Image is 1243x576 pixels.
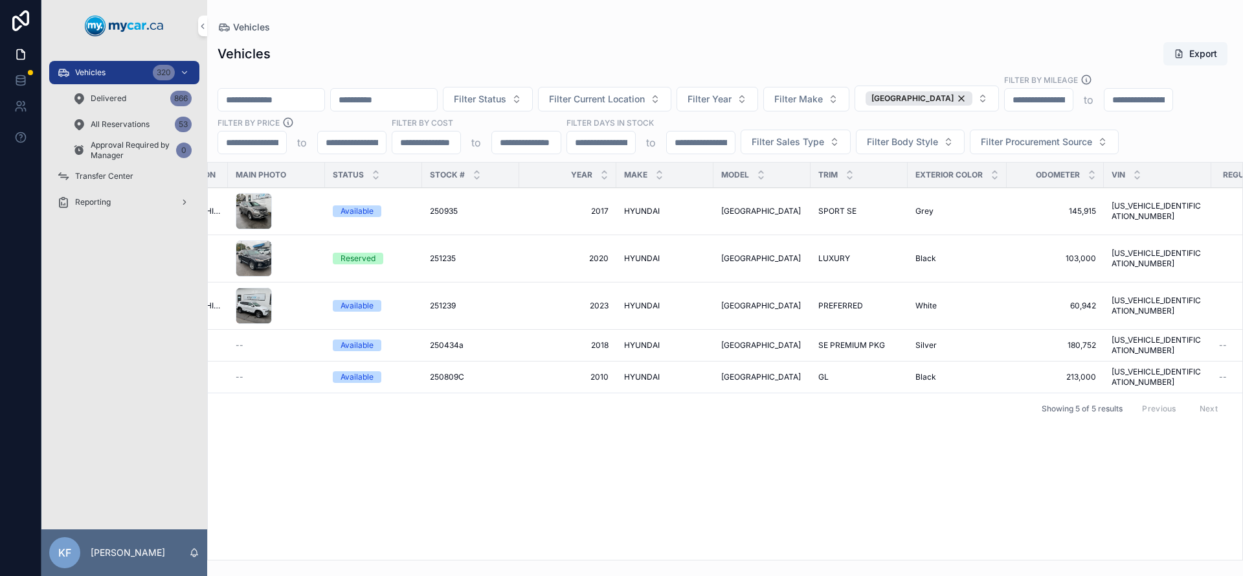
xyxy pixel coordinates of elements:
a: 251235 [430,253,511,264]
a: 2020 [527,253,609,264]
a: Black [915,372,999,382]
a: [GEOGRAPHIC_DATA] [721,340,803,351]
label: FILTER BY COST [392,117,453,128]
a: Grey [915,206,999,216]
a: SE PREMIUM PKG [818,340,900,351]
span: Filter Year [688,93,732,106]
span: Model [721,170,749,180]
a: [US_VEHICLE_IDENTIFICATION_NUMBER] [1112,248,1204,269]
div: Available [341,371,374,383]
span: Odometer [1036,170,1080,180]
button: Select Button [855,86,999,111]
a: [GEOGRAPHIC_DATA] [721,301,803,311]
span: [GEOGRAPHIC_DATA] [721,253,801,264]
a: [US_VEHICLE_IDENTIFICATION_NUMBER] [1112,295,1204,316]
a: GL [818,372,900,382]
span: Stock # [430,170,465,180]
span: Filter Make [774,93,823,106]
a: -- [236,372,317,382]
span: Black [915,372,936,382]
div: Available [341,300,374,312]
span: 2017 [527,206,609,216]
span: Vehicles [75,67,106,78]
span: Reporting [75,197,111,207]
span: Black [915,253,936,264]
span: LUXURY [818,253,850,264]
a: [US_VEHICLE_IDENTIFICATION_NUMBER] [1112,367,1204,387]
a: PREFERRED [818,301,900,311]
span: -- [236,372,243,382]
span: Filter Sales Type [752,135,824,148]
h1: Vehicles [218,45,271,63]
div: Available [341,205,374,217]
a: Available [333,300,414,312]
a: SPORT SE [818,206,900,216]
a: 251239 [430,301,511,311]
button: Select Button [970,130,1119,154]
span: PREFERRED [818,301,863,311]
a: 2010 [527,372,609,382]
a: All Reservations53 [65,113,199,136]
a: HYUNDAI [624,253,706,264]
span: -- [1219,372,1227,382]
a: [GEOGRAPHIC_DATA] [721,372,803,382]
span: HYUNDAI [624,372,660,382]
a: Black [915,253,999,264]
span: 180,752 [1014,340,1096,351]
span: Approval Required by Manager [91,140,171,161]
a: 213,000 [1014,372,1096,382]
span: -- [236,340,243,351]
a: -- [236,340,317,351]
span: Delivered [91,93,126,104]
span: SE PREMIUM PKG [818,340,885,351]
span: KF [58,545,71,560]
a: Vehicles [218,21,270,34]
span: Exterior Color [915,170,983,180]
button: Select Button [763,87,849,111]
span: Filter Status [454,93,506,106]
div: Reserved [341,253,375,264]
span: Filter Procurement Source [981,135,1092,148]
div: scrollable content [41,52,207,231]
span: [GEOGRAPHIC_DATA] [871,93,954,104]
span: [GEOGRAPHIC_DATA] [721,301,801,311]
div: 0 [176,143,192,158]
label: Filter By Mileage [1004,74,1078,86]
span: HYUNDAI [624,253,660,264]
a: 250935 [430,206,511,216]
span: Showing 5 of 5 results [1042,404,1123,414]
button: Select Button [741,130,851,154]
button: Select Button [677,87,758,111]
span: 2023 [527,301,609,311]
span: Year [571,170,592,180]
a: HYUNDAI [624,301,706,311]
a: [GEOGRAPHIC_DATA] [721,253,803,264]
img: App logo [85,16,164,36]
span: Transfer Center [75,171,133,181]
a: Reporting [49,190,199,214]
a: Vehicles320 [49,61,199,84]
p: to [471,135,481,150]
span: Vehicles [233,21,270,34]
a: HYUNDAI [624,372,706,382]
a: White [915,301,999,311]
span: [GEOGRAPHIC_DATA] [721,340,801,351]
span: HYUNDAI [624,340,660,351]
a: 250434a [430,340,511,351]
button: Select Button [538,87,671,111]
div: 53 [175,117,192,132]
span: 145,915 [1014,206,1096,216]
span: Filter Body Style [867,135,938,148]
span: SPORT SE [818,206,857,216]
a: 103,000 [1014,253,1096,264]
button: Select Button [443,87,533,111]
a: 2018 [527,340,609,351]
a: 60,942 [1014,301,1096,311]
a: Available [333,340,414,351]
a: Reserved [333,253,414,264]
